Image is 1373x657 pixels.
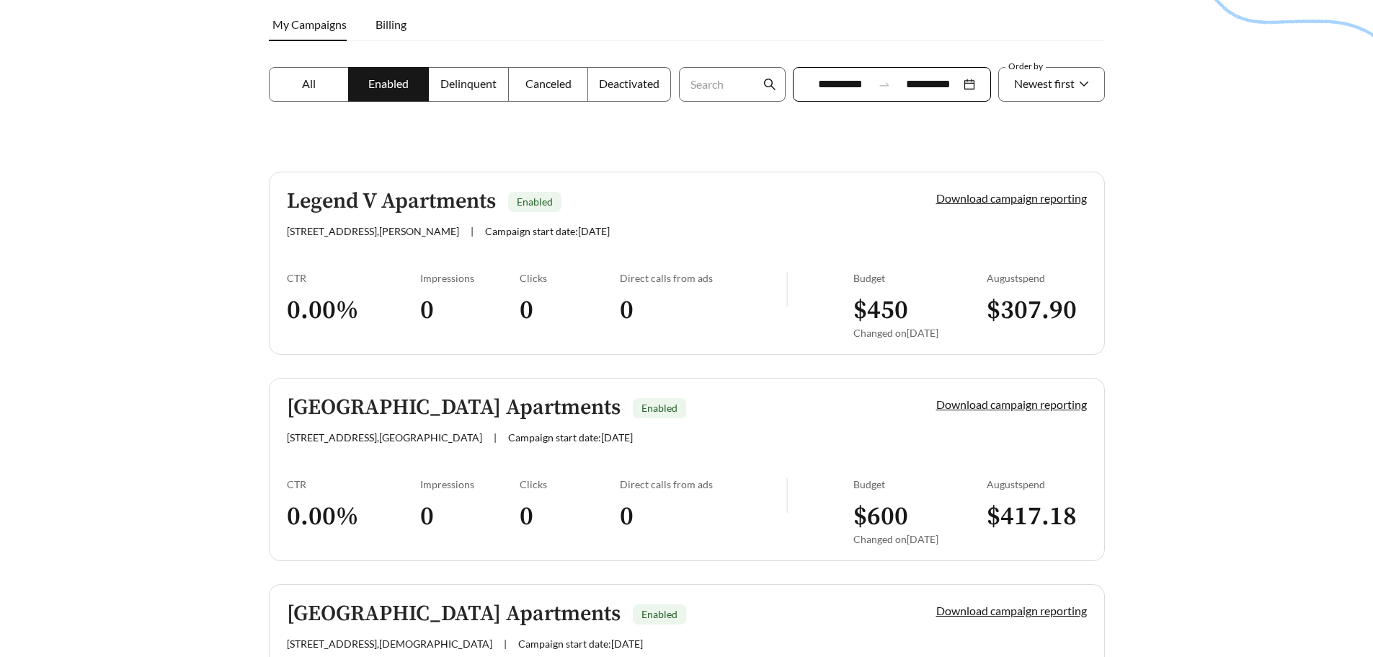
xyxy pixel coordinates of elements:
[641,402,677,414] span: Enabled
[287,638,492,650] span: [STREET_ADDRESS] , [DEMOGRAPHIC_DATA]
[368,76,409,90] span: Enabled
[786,272,788,307] img: line
[287,478,420,490] div: CTR
[520,294,620,327] h3: 0
[987,501,1087,533] h3: $ 417.18
[853,272,987,284] div: Budget
[287,396,621,420] h5: [GEOGRAPHIC_DATA] Apartments
[936,604,1087,617] a: Download campaign reporting
[420,478,520,490] div: Impressions
[287,294,420,327] h3: 0.00 %
[936,397,1087,411] a: Download campaign reporting
[987,272,1087,284] div: August spend
[508,431,633,444] span: Campaign start date: [DATE]
[272,17,347,31] span: My Campaigns
[376,17,406,31] span: Billing
[471,225,474,237] span: |
[287,431,482,444] span: [STREET_ADDRESS] , [GEOGRAPHIC_DATA]
[620,294,786,327] h3: 0
[853,501,987,533] h3: $ 600
[287,225,459,237] span: [STREET_ADDRESS] , [PERSON_NAME]
[853,327,987,339] div: Changed on [DATE]
[1014,76,1075,90] span: Newest first
[853,478,987,490] div: Budget
[269,172,1105,355] a: Legend V ApartmentsEnabled[STREET_ADDRESS],[PERSON_NAME]|Campaign start date:[DATE]Download campa...
[853,533,987,545] div: Changed on [DATE]
[504,638,507,650] span: |
[518,638,643,650] span: Campaign start date: [DATE]
[302,76,316,90] span: All
[520,478,620,490] div: Clicks
[987,478,1087,490] div: August spend
[620,501,786,533] h3: 0
[485,225,610,237] span: Campaign start date: [DATE]
[287,501,420,533] h3: 0.00 %
[878,78,891,91] span: swap-right
[494,431,497,444] span: |
[440,76,497,90] span: Delinquent
[786,478,788,513] img: line
[987,294,1087,327] h3: $ 307.90
[853,294,987,327] h3: $ 450
[517,195,553,208] span: Enabled
[520,272,620,284] div: Clicks
[620,478,786,490] div: Direct calls from ads
[287,602,621,626] h5: [GEOGRAPHIC_DATA] Apartments
[420,501,520,533] h3: 0
[287,272,420,284] div: CTR
[525,76,572,90] span: Canceled
[520,501,620,533] h3: 0
[763,78,776,91] span: search
[420,294,520,327] h3: 0
[620,272,786,284] div: Direct calls from ads
[936,191,1087,205] a: Download campaign reporting
[641,608,677,620] span: Enabled
[599,76,659,90] span: Deactivated
[878,78,891,91] span: to
[420,272,520,284] div: Impressions
[269,378,1105,561] a: [GEOGRAPHIC_DATA] ApartmentsEnabled[STREET_ADDRESS],[GEOGRAPHIC_DATA]|Campaign start date:[DATE]D...
[287,190,496,213] h5: Legend V Apartments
